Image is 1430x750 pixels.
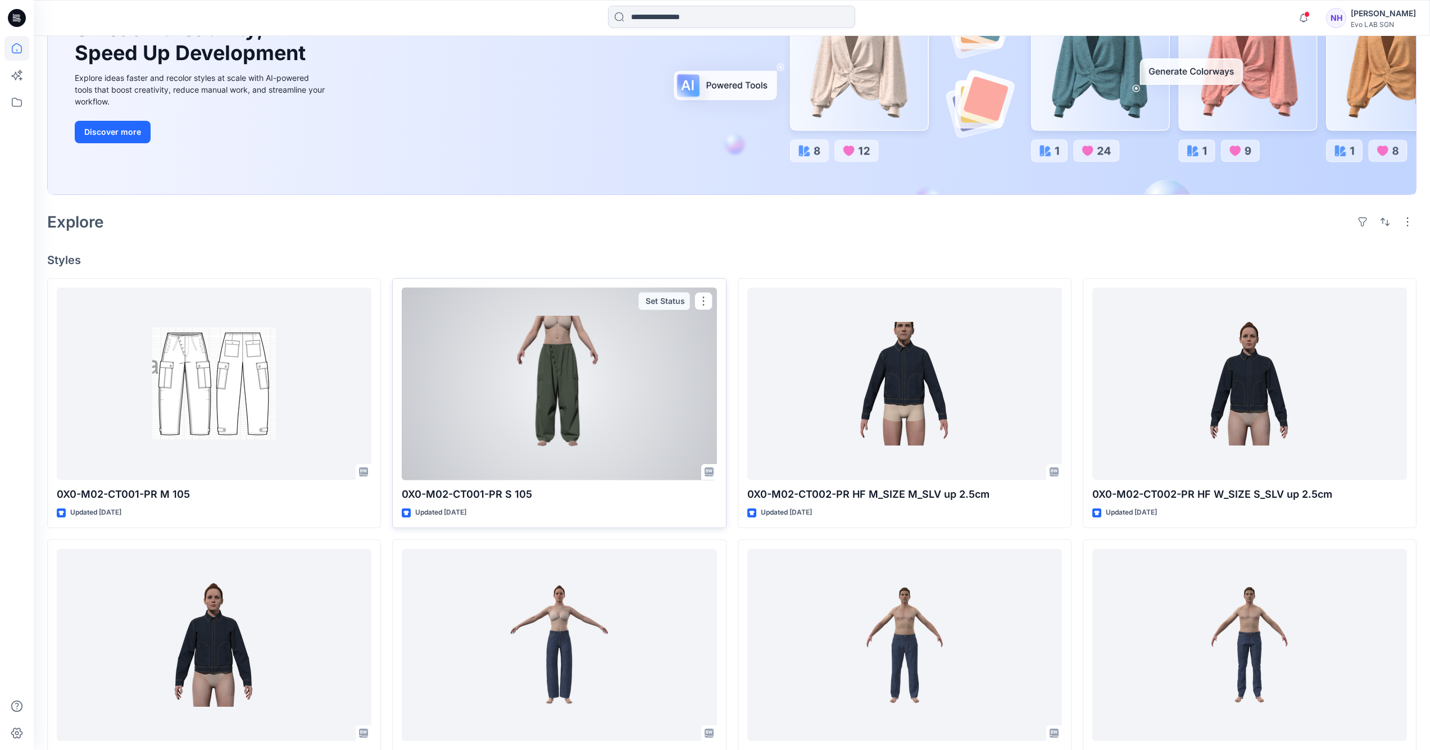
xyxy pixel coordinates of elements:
p: 0X0-M02-CT002-PR HF M_SIZE M_SLV up 2.5cm [747,487,1062,502]
div: [PERSON_NAME] [1351,7,1416,20]
p: Updated [DATE] [1106,507,1157,519]
p: 0X0-M02-CT001-PR M 105 [57,487,371,502]
p: 0X0-M02-CT002-PR HF W_SIZE S_SLV up 2.5cm [1092,487,1407,502]
p: 0X0-M02-CT001-PR S 105 [402,487,716,502]
a: 0X0-F01-0557SX-2096 ASH [402,549,716,742]
a: 0X0-M02-CT002-PR HF W_SIZE S_SLV up 2.5cm [1092,288,1407,480]
div: Explore ideas faster and recolor styles at scale with AI-powered tools that boost creativity, red... [75,72,328,107]
div: NH [1326,8,1346,28]
a: 0X0-M01-0065-FIT VEGA [747,549,1062,742]
button: Discover more [75,121,151,143]
h1: Unleash Creativity, Speed Up Development [75,17,311,65]
p: Updated [DATE] [70,507,121,519]
div: Evo LAB SGN [1351,20,1416,29]
a: 0X0-M02-CT002-PR HF W_SIZE S [57,549,371,742]
a: 0X0-M02-CT001-PR M 105 [57,288,371,480]
a: Discover more [75,121,328,143]
a: 0X0-M02-CT002-PR HF M_SIZE M_SLV up 2.5cm [747,288,1062,480]
p: Updated [DATE] [415,507,466,519]
p: Updated [DATE] [761,507,812,519]
a: 0X0-M02-CT001-PR S 105 [402,288,716,480]
a: 0X0-M01-0068-FIT DUSK [1092,549,1407,742]
h2: Explore [47,213,104,231]
h4: Styles [47,253,1417,267]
